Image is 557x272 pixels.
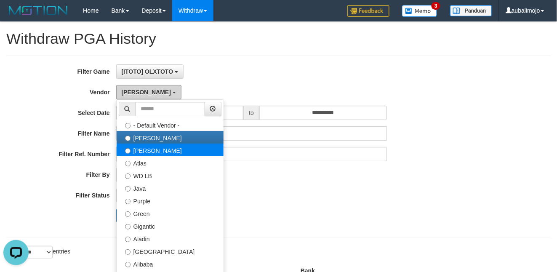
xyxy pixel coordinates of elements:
[117,232,224,245] label: Aladin
[125,123,131,128] input: - Default Vendor -
[122,68,173,75] span: [ITOTO] OLXTOTO
[6,30,551,47] h1: Withdraw PGA History
[117,156,224,169] label: Atlas
[6,4,70,17] img: MOTION_logo.png
[21,246,53,259] select: Showentries
[125,211,131,217] input: Green
[6,246,70,259] label: Show entries
[125,262,131,267] input: Alibaba
[402,5,437,17] img: Button%20Memo.svg
[125,199,131,204] input: Purple
[117,194,224,207] label: Purple
[117,181,224,194] label: Java
[116,64,184,79] button: [ITOTO] OLXTOTO
[116,85,181,99] button: [PERSON_NAME]
[122,89,171,96] span: [PERSON_NAME]
[125,237,131,242] input: Aladin
[117,144,224,156] label: [PERSON_NAME]
[432,2,440,10] span: 3
[117,131,224,144] label: [PERSON_NAME]
[117,219,224,232] label: Gigantic
[117,245,224,257] label: [GEOGRAPHIC_DATA]
[125,136,131,141] input: [PERSON_NAME]
[3,3,29,29] button: Open LiveChat chat widget
[450,5,492,16] img: panduan.png
[125,186,131,192] input: Java
[117,169,224,181] label: WD LB
[125,148,131,154] input: [PERSON_NAME]
[117,118,224,131] label: - Default Vendor -
[125,161,131,166] input: Atlas
[117,257,224,270] label: Alibaba
[117,207,224,219] label: Green
[125,173,131,179] input: WD LB
[243,106,259,120] span: to
[125,224,131,229] input: Gigantic
[347,5,389,17] img: Feedback.jpg
[125,249,131,255] input: [GEOGRAPHIC_DATA]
